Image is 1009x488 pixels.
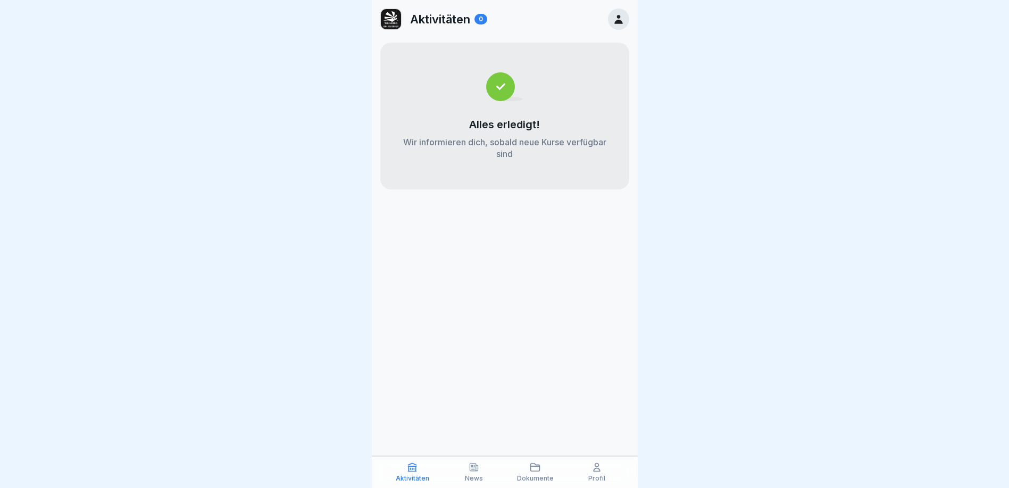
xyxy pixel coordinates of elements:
p: Profil [588,475,605,482]
p: News [465,475,483,482]
div: 0 [474,14,487,24]
p: Aktivitäten [396,475,429,482]
p: Aktivitäten [410,12,470,26]
img: completed.svg [486,72,523,101]
p: Dokumente [517,475,554,482]
p: Wir informieren dich, sobald neue Kurse verfügbar sind [402,136,608,160]
img: zazc8asra4ka39jdtci05bj8.png [381,9,401,29]
p: Alles erledigt! [469,118,540,131]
